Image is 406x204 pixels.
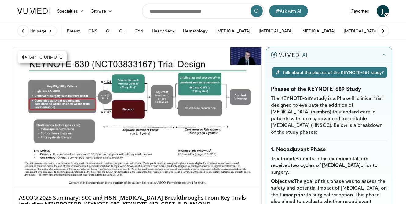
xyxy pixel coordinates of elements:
button: CNS [85,25,101,37]
button: Ask with AI [269,5,308,17]
button: Tap to unmute [18,51,67,63]
li: Patients in the experimental arm received prior to surgery. [271,155,387,175]
a: Specialties [53,5,88,17]
img: vumedi-ai-logo.v2.svg [271,52,307,58]
button: GI [102,25,114,37]
div: Talk about the phases of the KEYNOTE-689 study? [272,67,387,78]
a: J [377,5,389,17]
strong: 1. Neoadjuvant Phase [271,146,326,152]
video-js: Video Player [14,47,262,187]
button: [MEDICAL_DATA] [255,25,296,37]
strong: two cycles of [MEDICAL_DATA] [291,162,360,168]
button: Breast [63,25,83,37]
button: Hematology [179,25,211,37]
button: GYN [131,25,147,37]
a: Browse [88,5,116,17]
input: Search topics, interventions [142,4,264,18]
strong: Objective: [271,178,294,184]
strong: Treatment: [271,155,295,161]
h3: Phases of the KEYNOTE-689 Study [271,85,387,92]
button: GU [115,25,129,37]
button: [MEDICAL_DATA] [213,25,254,37]
img: VuMedi Logo [17,8,50,14]
button: [MEDICAL_DATA] [298,25,339,37]
a: Favorites [348,5,373,17]
p: The KEYNOTE-689 study is a Phase III clinical trial designed to evaluate the addition of [MEDICAL... [271,95,387,135]
button: [MEDICAL_DATA] [340,25,381,37]
a: Visit Skin page [14,26,57,36]
button: Head/Neck [148,25,178,37]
